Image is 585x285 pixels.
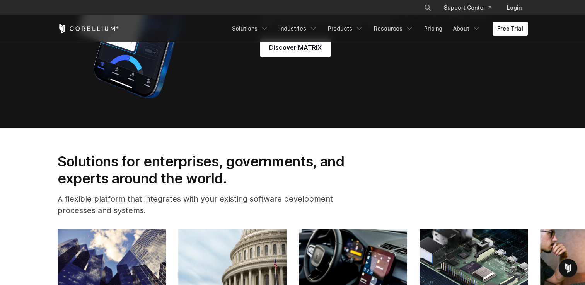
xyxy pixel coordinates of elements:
[414,1,528,15] div: Navigation Menu
[493,22,528,36] a: Free Trial
[260,38,331,57] a: Discover MATRIX
[421,1,435,15] button: Search
[559,259,577,277] div: Open Intercom Messenger
[323,22,368,36] a: Products
[227,22,528,36] div: Navigation Menu
[449,22,485,36] a: About
[275,22,322,36] a: Industries
[501,1,528,15] a: Login
[58,153,366,187] h2: Solutions for enterprises, governments, and experts around the world.
[438,1,498,15] a: Support Center
[227,22,273,36] a: Solutions
[58,24,119,33] a: Corellium Home
[369,22,418,36] a: Resources
[420,22,447,36] a: Pricing
[58,193,366,216] p: A flexible platform that integrates with your existing software development processes and systems.
[269,43,322,52] span: Discover MATRIX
